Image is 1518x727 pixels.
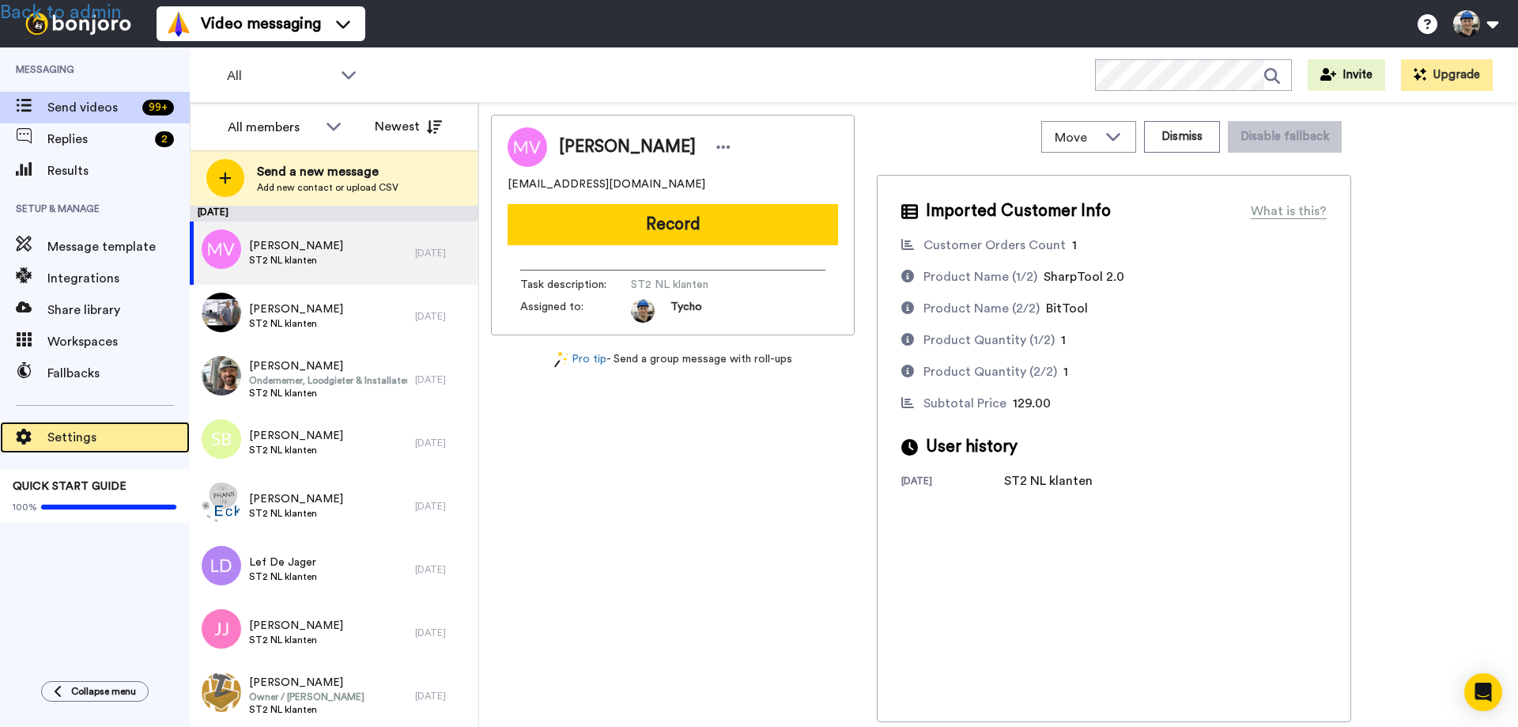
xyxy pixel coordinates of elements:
[1013,397,1051,410] span: 129.00
[202,229,241,269] img: mv.png
[47,237,190,256] span: Message template
[249,358,407,374] span: [PERSON_NAME]
[47,364,190,383] span: Fallbacks
[670,299,702,323] span: Tycho
[415,310,470,323] div: [DATE]
[202,672,241,712] img: ca266957-809d-459e-92e8-bfda5e092c68.png
[1055,128,1097,147] span: Move
[202,546,241,585] img: ld.png
[1251,202,1327,221] div: What is this?
[249,491,343,507] span: [PERSON_NAME]
[508,176,705,192] span: [EMAIL_ADDRESS][DOMAIN_NAME]
[923,236,1066,255] div: Customer Orders Count
[1044,271,1124,283] span: SharpTool 2.0
[923,267,1037,286] div: Product Name (1/2)
[1061,334,1066,346] span: 1
[249,618,343,634] span: [PERSON_NAME]
[415,373,470,386] div: [DATE]
[249,387,407,399] span: ST2 NL klanten
[1308,59,1385,91] button: Invite
[257,181,398,194] span: Add new contact or upload CSV
[249,634,343,646] span: ST2 NL klanten
[249,570,317,583] span: ST2 NL klanten
[47,130,149,149] span: Replies
[249,507,343,520] span: ST2 NL klanten
[47,332,190,351] span: Workspaces
[520,299,631,323] span: Assigned to:
[190,206,478,222] div: [DATE]
[249,555,317,570] span: Lef De Jager
[249,691,364,703] span: Owner / [PERSON_NAME]
[249,428,343,444] span: [PERSON_NAME]
[415,437,470,449] div: [DATE]
[249,675,364,691] span: [PERSON_NAME]
[257,162,398,181] span: Send a new message
[508,127,547,167] img: Image of Mario Van der Putten
[249,444,343,456] span: ST2 NL klanten
[554,351,568,368] img: magic-wand.svg
[142,100,174,115] div: 99 +
[926,435,1018,459] span: User history
[415,627,470,639] div: [DATE]
[249,703,364,716] span: ST2 NL klanten
[202,419,241,459] img: sb.png
[559,135,696,159] span: [PERSON_NAME]
[1464,673,1502,711] div: Open Intercom Messenger
[47,161,190,180] span: Results
[923,299,1040,318] div: Product Name (2/2)
[1046,302,1088,315] span: BitTool
[415,690,470,702] div: [DATE]
[227,66,333,85] span: All
[554,351,606,368] a: Pro tip
[155,131,174,147] div: 2
[13,501,37,513] span: 100%
[47,269,190,288] span: Integrations
[923,362,1057,381] div: Product Quantity (2/2)
[926,199,1111,223] span: Imported Customer Info
[508,204,838,245] button: Record
[923,331,1055,350] div: Product Quantity (1/2)
[71,685,136,698] span: Collapse menu
[923,394,1006,413] div: Subtotal Price
[13,481,126,492] span: QUICK START GUIDE
[1144,121,1220,153] button: Dismiss
[1228,121,1342,153] button: Disable fallback
[41,681,149,702] button: Collapse menu
[166,11,191,36] img: vm-color.svg
[47,301,190,320] span: Share library
[249,238,343,254] span: [PERSON_NAME]
[1063,365,1068,378] span: 1
[1004,471,1093,490] div: ST2 NL klanten
[415,500,470,513] div: [DATE]
[520,277,631,293] span: Task description :
[249,374,407,387] span: Ondernemer, Loodgieter & Installateur
[249,254,343,267] span: ST2 NL klanten
[202,356,241,396] img: 3fd340ca-da66-4a4d-a5d2-0884f90cdf19.jpg
[901,475,1004,490] div: [DATE]
[415,247,470,259] div: [DATE]
[631,277,781,293] span: ST2 NL klanten
[202,483,241,522] img: 8e1b559c-4595-4d3a-a93d-8f646da4a93f.png
[202,293,241,332] img: 2a64168a-1e4a-4a7d-acdb-b85f2789430f.jpg
[631,299,655,323] img: 34d96b7b-0c08-44be-96f5-aaeab419dacb-1756449001.jpg
[1072,239,1077,252] span: 1
[1401,59,1493,91] button: Upgrade
[363,111,454,142] button: Newest
[47,98,136,117] span: Send videos
[249,301,343,317] span: [PERSON_NAME]
[415,563,470,576] div: [DATE]
[249,317,343,330] span: ST2 NL klanten
[47,428,190,447] span: Settings
[491,351,855,368] div: - Send a group message with roll-ups
[201,13,321,35] span: Video messaging
[202,609,241,649] img: jj.png
[228,118,318,137] div: All members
